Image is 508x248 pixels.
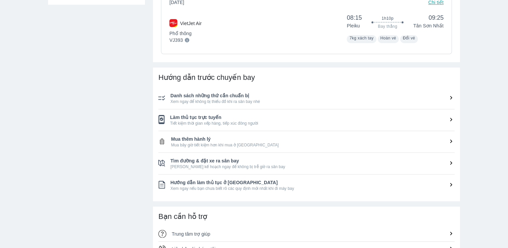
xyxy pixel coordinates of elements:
[158,95,165,101] img: ic_checklist
[170,157,455,164] span: Tìm đường & đặt xe ra sân bay
[171,136,455,142] span: Mua thêm hành lý
[170,114,455,121] span: Làm thủ tục trực tuyến
[382,16,393,21] span: 1h10p
[170,99,455,104] span: Xem ngay để không bị thiếu đồ khi ra sân bay nhé
[170,186,455,191] span: Xem ngay nếu bạn chưa biết rõ các quy định mới nhất khi đi máy bay
[413,14,444,22] span: 09:25
[170,121,455,126] span: Tiết kiệm thời gian xếp hàng, tiếp xúc đông người
[169,30,201,37] p: Phổ thông
[171,142,455,148] span: Mua bây giờ tiết kiệm hơn khi mua ở [GEOGRAPHIC_DATA]
[349,36,373,40] span: 7kg xách tay
[158,115,165,124] img: ic_checklist
[380,36,396,40] span: Hoàn vé
[158,212,207,221] span: Bạn cần hỗ trợ
[403,36,415,40] span: Đổi vé
[158,160,165,166] img: ic_checklist
[378,24,397,29] span: Bay thẳng
[158,230,166,238] img: ic_qa
[172,231,210,237] span: Trung tâm trợ giúp
[170,92,455,99] span: Danh sách những thứ cần chuẩn bị
[158,138,166,145] img: ic_checklist
[347,14,362,22] span: 08:15
[413,22,444,29] p: Tân Sơn Nhất
[347,22,362,29] p: Pleiku
[169,37,183,43] p: VJ393
[170,164,455,169] span: [PERSON_NAME] kế hoạch ngay để không bị trễ giờ ra sân bay
[170,179,455,186] span: Hướng dẫn làm thủ tục ở [GEOGRAPHIC_DATA]
[180,20,201,27] p: VietJet Air
[158,181,165,189] img: ic_checklist
[158,73,255,82] span: Hướng dẫn trước chuyến bay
